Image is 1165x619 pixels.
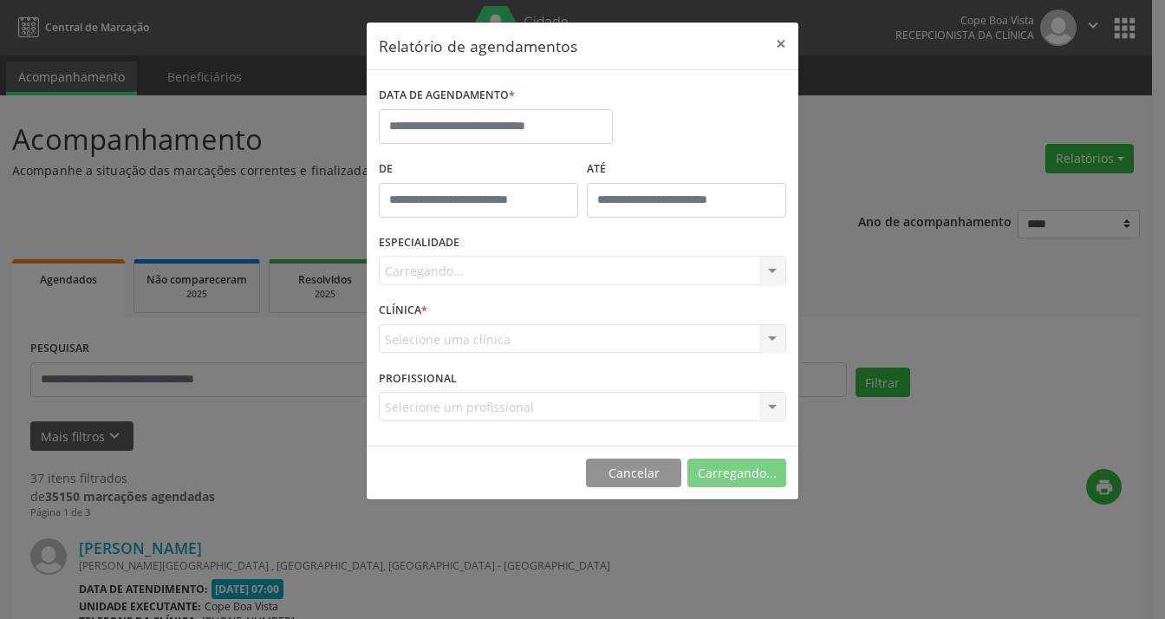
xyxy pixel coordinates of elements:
[687,459,786,488] button: Carregando...
[587,156,786,183] label: ATÉ
[586,459,681,488] button: Cancelar
[379,230,459,257] label: ESPECIALIDADE
[764,23,798,65] button: Close
[379,156,578,183] label: De
[379,365,457,392] label: PROFISSIONAL
[379,297,427,324] label: CLÍNICA
[379,35,577,57] h5: Relatório de agendamentos
[379,82,515,109] label: DATA DE AGENDAMENTO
